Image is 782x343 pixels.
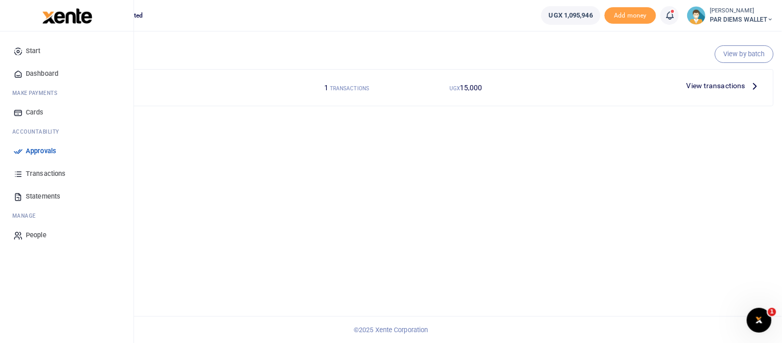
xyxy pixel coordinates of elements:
small: TRANSACTIONS [330,86,369,91]
a: Statements [8,185,125,208]
img: logo-large [42,8,92,24]
li: Ac [8,124,125,140]
span: Cards [26,107,44,118]
a: profile-user [PERSON_NAME] PAR DIEMS WALLET [687,6,774,25]
a: logo-small logo-large logo-large [41,11,92,19]
a: Cards [8,101,125,124]
a: View by batch [715,45,774,63]
span: Add money [605,7,656,24]
img: profile-user [687,6,706,25]
span: People [26,230,46,240]
span: ake Payments [18,89,58,97]
span: Approvals [26,146,56,156]
a: Dashboard [8,62,125,85]
span: Start [26,46,41,56]
span: anage [18,212,37,220]
h4: Mobile Money [52,82,283,93]
span: 1 [768,308,776,316]
iframe: Intercom live chat [747,308,772,333]
small: UGX [450,86,460,91]
a: Start [8,40,125,62]
span: Transactions [26,169,65,179]
a: Approvals [8,140,125,162]
li: M [8,208,125,224]
span: View transactions [687,80,745,91]
li: M [8,85,125,101]
span: Statements [26,191,60,202]
a: Add money [605,11,656,19]
span: Dashboard [26,69,58,79]
a: Transactions [8,162,125,185]
li: Wallet ballance [537,6,605,25]
span: countability [20,128,59,136]
span: PAR DIEMS WALLET [710,15,774,24]
span: 1 [324,84,328,92]
span: 15,000 [460,84,482,92]
a: UGX 1,095,946 [541,6,601,25]
li: Toup your wallet [605,7,656,24]
h4: Pending your approval [39,44,774,56]
small: [PERSON_NAME] [710,7,774,15]
a: People [8,224,125,247]
span: UGX 1,095,946 [549,10,593,21]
